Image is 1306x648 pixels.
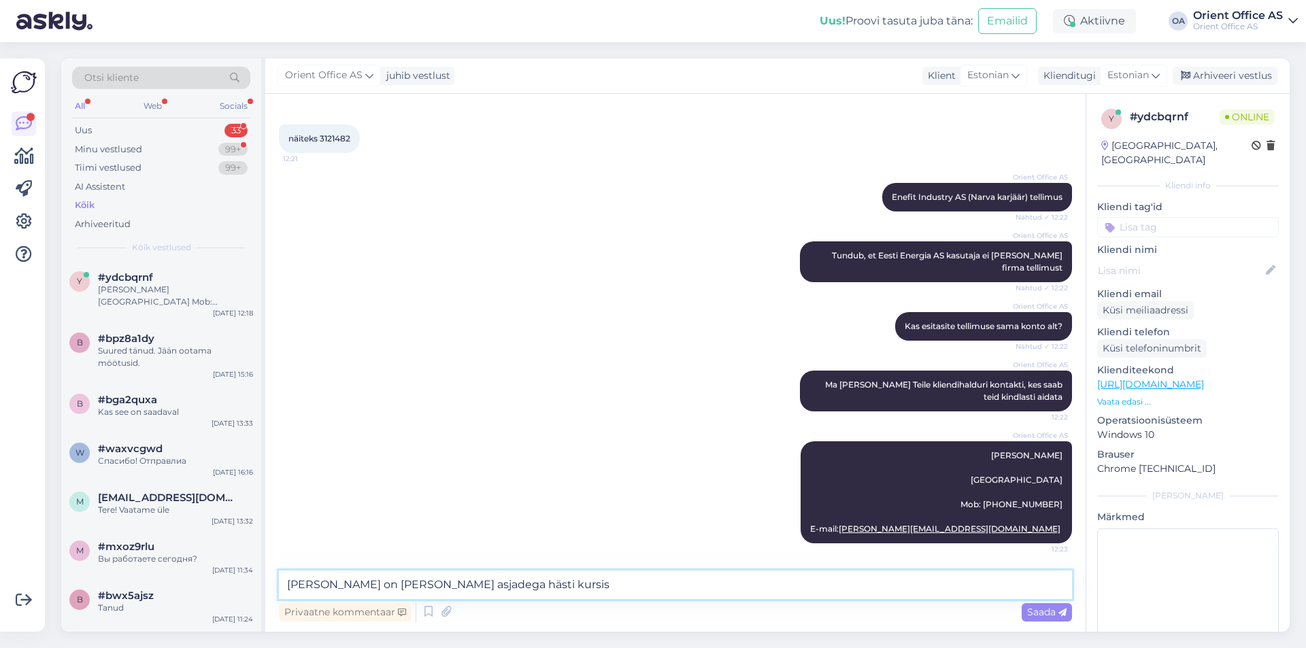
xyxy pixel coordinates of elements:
p: Kliendi telefon [1097,325,1279,339]
div: [DATE] 11:24 [212,614,253,624]
span: b [77,398,83,409]
div: 99+ [218,161,248,175]
span: b [77,594,83,604]
div: Web [141,97,165,115]
div: [DATE] 16:16 [213,467,253,477]
div: Arhiveeri vestlus [1173,67,1277,85]
span: Kas esitasite tellimuse sama konto alt? [905,321,1062,331]
img: Askly Logo [11,69,37,95]
div: AI Assistent [75,180,125,194]
div: [DATE] 13:32 [212,516,253,526]
input: Lisa nimi [1098,263,1263,278]
b: Uus! [820,14,845,27]
p: Vaata edasi ... [1097,396,1279,408]
span: Ma [PERSON_NAME] Teile kliendihalduri kontakti, kes saab teid kindlasti aidata [825,379,1065,402]
span: Orient Office AS [285,68,363,83]
div: Privaatne kommentaar [279,603,412,621]
div: Aktiivne [1053,9,1136,33]
div: 99+ [218,143,248,156]
p: Kliendi nimi [1097,243,1279,257]
p: Chrome [TECHNICAL_ID] [1097,462,1279,476]
a: Orient Office ASOrient Office AS [1193,10,1298,32]
span: Tundub, et Eesti Energia AS kasutaja ei [PERSON_NAME] firma tellimust [832,250,1065,273]
span: Estonian [967,68,1009,83]
span: #bwx5ajsz [98,590,154,602]
span: Nähtud ✓ 12:22 [1016,341,1068,352]
div: All [72,97,88,115]
div: Küsi meiliaadressi [1097,301,1194,320]
div: Kõik [75,199,95,212]
span: Orient Office AS [1013,430,1068,441]
p: Brauser [1097,447,1279,462]
span: #ydcbqrnf [98,271,153,284]
span: Kõik vestlused [132,241,191,254]
div: # ydcbqrnf [1130,109,1220,125]
span: w [76,447,84,458]
span: y [1109,114,1114,124]
span: m [76,496,84,507]
div: [DATE] 13:33 [212,418,253,428]
div: [PERSON_NAME] [GEOGRAPHIC_DATA] Mob: [PHONE_NUMBER] E-mail: [PERSON_NAME][EMAIL_ADDRESS][DOMAIN_N... [98,284,253,308]
div: 33 [224,124,248,137]
span: Orient Office AS [1013,172,1068,182]
div: Socials [217,97,250,115]
textarea: [PERSON_NAME] on [PERSON_NAME] asjadega hästi kursis [279,570,1072,599]
span: Orient Office AS [1013,301,1068,311]
span: #bpz8a1dy [98,332,154,345]
div: Tanud [98,602,253,614]
div: Arhiveeritud [75,218,131,231]
div: Kas see on saadaval [98,406,253,418]
div: Uus [75,124,92,137]
div: [DATE] 15:16 [213,369,253,379]
div: Kliendi info [1097,180,1279,192]
div: Küsi telefoninumbrit [1097,339,1207,358]
span: Enefit Industry AS (Narva karjäär) tellimus [892,192,1062,202]
span: Nähtud ✓ 12:22 [1016,283,1068,293]
a: [PERSON_NAME][EMAIL_ADDRESS][DOMAIN_NAME] [839,524,1060,534]
div: Suured tänud. Jään ootama möötusid. [98,345,253,369]
div: [DATE] 12:18 [213,308,253,318]
div: OA [1169,12,1188,31]
span: Estonian [1107,68,1149,83]
button: Emailid [978,8,1037,34]
div: Klienditugi [1038,69,1096,83]
div: Tere! Vaatame üle [98,504,253,516]
div: Tiimi vestlused [75,161,141,175]
p: Kliendi tag'id [1097,200,1279,214]
div: Orient Office AS [1193,10,1283,21]
p: Kliendi email [1097,287,1279,301]
span: Saada [1027,606,1067,618]
p: Operatsioonisüsteem [1097,413,1279,428]
div: [PERSON_NAME] [1097,490,1279,502]
div: Спасибо! Отправлиа [98,455,253,467]
span: Online [1220,109,1275,124]
span: Otsi kliente [84,71,139,85]
span: #bga2quxa [98,394,157,406]
span: 12:23 [1017,544,1068,554]
span: Nähtud ✓ 12:22 [1016,212,1068,222]
span: y [77,276,82,286]
div: [DATE] 11:34 [212,565,253,575]
input: Lisa tag [1097,217,1279,237]
span: Orient Office AS [1013,360,1068,370]
div: Klient [922,69,956,83]
div: Minu vestlused [75,143,142,156]
span: b [77,337,83,347]
p: Klienditeekond [1097,363,1279,377]
p: Windows 10 [1097,428,1279,442]
span: #waxvcgwd [98,443,163,455]
span: mihkel1@mail.ru [98,492,239,504]
span: 12:21 [283,154,334,164]
div: [GEOGRAPHIC_DATA], [GEOGRAPHIC_DATA] [1101,139,1252,167]
a: [URL][DOMAIN_NAME] [1097,378,1204,390]
span: m [76,545,84,556]
p: Märkmed [1097,510,1279,524]
span: #mxoz9rlu [98,541,154,553]
div: Proovi tasuta juba täna: [820,13,973,29]
span: 12:22 [1017,412,1068,422]
div: Orient Office AS [1193,21,1283,32]
div: juhib vestlust [381,69,450,83]
span: näiteks 3121482 [288,133,350,143]
div: Вы работаете сегодня? [98,553,253,565]
span: Orient Office AS [1013,231,1068,241]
